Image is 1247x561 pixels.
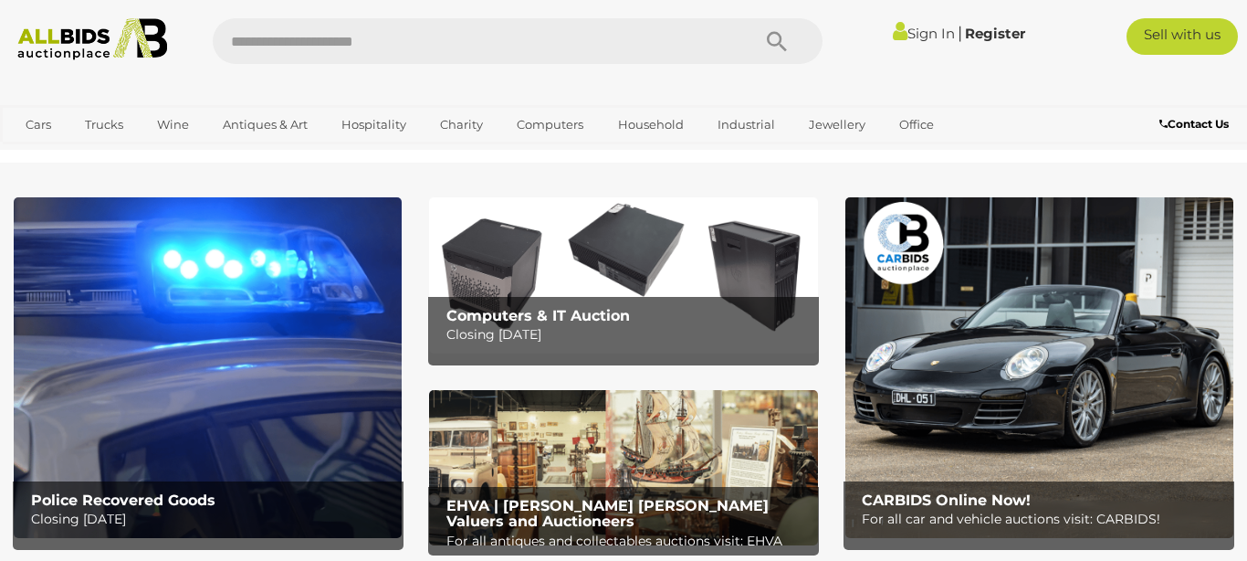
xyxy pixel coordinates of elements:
p: For all car and vehicle auctions visit: CARBIDS! [862,508,1225,531]
a: Industrial [706,110,787,140]
a: CARBIDS Online Now! CARBIDS Online Now! For all car and vehicle auctions visit: CARBIDS! [845,197,1233,538]
img: EHVA | Evans Hastings Valuers and Auctioneers [429,390,817,545]
a: EHVA | Evans Hastings Valuers and Auctioneers EHVA | [PERSON_NAME] [PERSON_NAME] Valuers and Auct... [429,390,817,545]
a: Contact Us [1159,114,1233,134]
b: Computers & IT Auction [446,307,630,324]
p: Closing [DATE] [31,508,394,531]
a: Sign In [893,25,955,42]
a: Police Recovered Goods Police Recovered Goods Closing [DATE] [14,197,402,538]
a: Computers [505,110,595,140]
b: CARBIDS Online Now! [862,492,1031,509]
b: EHVA | [PERSON_NAME] [PERSON_NAME] Valuers and Auctioneers [446,497,769,531]
a: Computers & IT Auction Computers & IT Auction Closing [DATE] [429,197,817,353]
img: Computers & IT Auction [429,197,817,353]
a: Hospitality [330,110,418,140]
a: Trucks [73,110,135,140]
a: Wine [145,110,201,140]
p: Closing [DATE] [446,323,810,346]
a: Register [965,25,1025,42]
img: Allbids.com.au [9,18,175,60]
a: Sports [14,140,75,170]
a: Charity [428,110,495,140]
b: Police Recovered Goods [31,492,215,509]
p: For all antiques and collectables auctions visit: EHVA [446,530,810,553]
span: | [958,23,962,43]
button: Search [731,18,823,64]
img: CARBIDS Online Now! [845,197,1233,538]
a: Antiques & Art [211,110,320,140]
a: Household [606,110,696,140]
b: Contact Us [1159,117,1229,131]
a: Jewellery [797,110,877,140]
a: Office [887,110,946,140]
a: Cars [14,110,63,140]
img: Police Recovered Goods [14,197,402,538]
a: Sell with us [1126,18,1238,55]
a: [GEOGRAPHIC_DATA] [85,140,238,170]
